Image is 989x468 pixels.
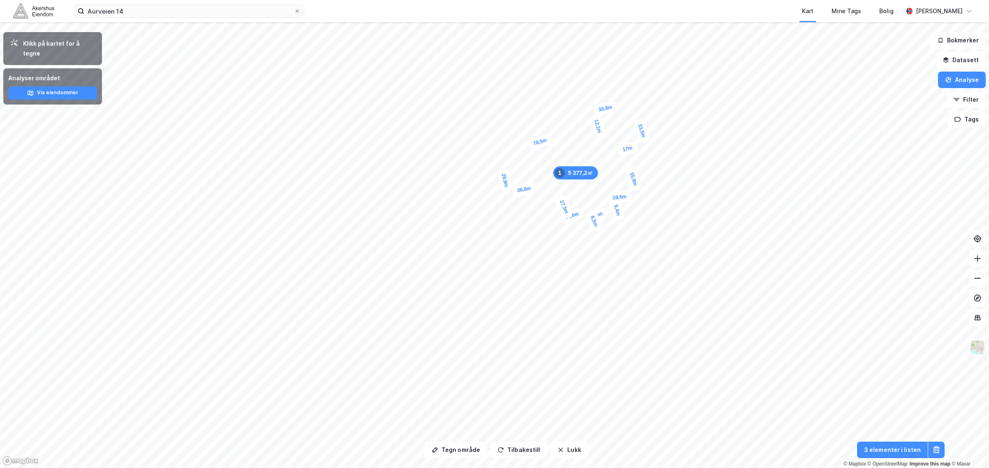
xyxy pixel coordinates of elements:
[550,442,588,458] button: Lukk
[832,6,861,16] div: Mine Tags
[592,100,618,117] div: Map marker
[916,6,963,16] div: [PERSON_NAME]
[490,442,547,458] button: Tilbakestill
[609,198,626,222] div: Map marker
[13,4,54,18] img: akershus-eiendom-logo.9091f326c980b4bce74ccdd9f866810c.svg
[802,6,813,16] div: Kart
[527,133,553,151] div: Map marker
[970,340,985,355] img: Z
[936,52,986,68] button: Datasett
[624,166,642,192] div: Map marker
[868,461,908,467] a: OpenStreetMap
[497,168,513,193] div: Map marker
[633,118,651,144] div: Map marker
[425,442,487,458] button: Tegn område
[947,111,986,128] button: Tags
[585,209,604,233] div: Map marker
[938,72,986,88] button: Analyse
[857,442,928,458] button: 3 elementer i listen
[2,456,39,466] a: Mapbox homepage
[843,461,866,467] a: Mapbox
[84,5,294,17] input: Søk på adresse, matrikkel, gårdeiere, leietakere eller personer
[554,194,574,220] div: Map marker
[607,190,632,204] div: Map marker
[910,461,950,467] a: Improve this map
[511,182,537,197] div: Map marker
[23,39,95,58] div: Klikk på kartet for å tegne
[555,168,565,178] div: 1
[946,91,986,108] button: Filter
[879,6,894,16] div: Bolig
[930,32,986,49] button: Bokmerker
[617,141,638,157] div: Map marker
[589,113,607,139] div: Map marker
[8,73,97,83] div: Analyser området
[553,166,598,179] div: Map marker
[948,428,989,468] div: Kontrollprogram for chat
[8,86,97,100] button: Vis eiendommer
[559,207,585,224] div: Map marker
[948,428,989,468] iframe: Chat Widget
